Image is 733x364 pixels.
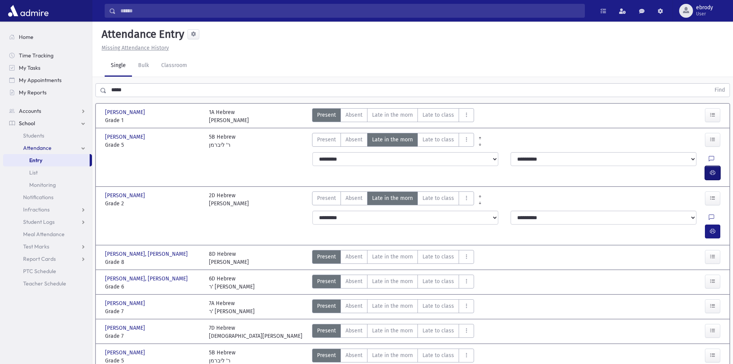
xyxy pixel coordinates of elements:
span: Late to class [422,277,454,285]
span: Late in the morn [372,194,413,202]
span: Late to class [422,302,454,310]
span: Absent [346,277,362,285]
img: AdmirePro [6,3,50,18]
a: Classroom [155,55,193,77]
span: Student Logs [23,218,55,225]
div: AttTypes [312,108,474,124]
span: ebrody [696,5,713,11]
div: 8D Hebrew [PERSON_NAME] [209,250,249,266]
div: 5B Hebrew ר' ליברמן [209,133,235,149]
span: Present [317,302,336,310]
span: [PERSON_NAME], [PERSON_NAME] [105,275,189,283]
span: Present [317,277,336,285]
a: My Tasks [3,62,92,74]
input: Search [116,4,584,18]
span: My Appointments [19,77,62,84]
span: Entry [29,157,42,164]
a: Attendance [3,142,92,154]
a: Monitoring [3,179,92,191]
span: Absent [346,302,362,310]
span: Late in the morn [372,136,413,144]
a: School [3,117,92,129]
span: Students [23,132,44,139]
span: User [696,11,713,17]
a: Meal Attendance [3,228,92,240]
span: [PERSON_NAME] [105,108,147,116]
span: Notifications [23,194,53,201]
a: Single [105,55,132,77]
span: Late to class [422,327,454,335]
span: Accounts [19,107,41,114]
span: Grade 7 [105,332,201,340]
a: Time Tracking [3,49,92,62]
span: Present [317,253,336,261]
span: [PERSON_NAME], [PERSON_NAME] [105,250,189,258]
span: Absent [346,253,362,261]
span: Late to class [422,253,454,261]
div: 7D Hebrew [DEMOGRAPHIC_DATA][PERSON_NAME] [209,324,302,340]
span: Late to class [422,136,454,144]
div: 7A Hebrew ר' [PERSON_NAME] [209,299,255,315]
span: Home [19,34,33,40]
span: My Tasks [19,64,40,71]
button: Find [710,84,730,97]
span: Grade 5 [105,141,201,149]
span: Late in the morn [372,302,413,310]
span: Infractions [23,206,50,213]
u: Missing Attendance History [102,45,169,51]
span: Report Cards [23,255,56,262]
a: Notifications [3,191,92,203]
span: School [19,120,35,127]
span: Late in the morn [372,277,413,285]
a: Bulk [132,55,155,77]
span: [PERSON_NAME] [105,191,147,200]
a: Accounts [3,105,92,117]
span: Grade 2 [105,200,201,208]
span: Late to class [422,111,454,119]
a: Teacher Schedule [3,277,92,290]
span: [PERSON_NAME] [105,324,147,332]
span: Monitoring [29,181,56,188]
div: AttTypes [312,133,474,149]
span: Present [317,327,336,335]
a: List [3,166,92,179]
span: Grade 7 [105,307,201,315]
span: Meal Attendance [23,231,65,238]
a: Report Cards [3,253,92,265]
a: My Appointments [3,74,92,86]
span: Late in the morn [372,111,413,119]
span: PTC Schedule [23,268,56,275]
span: Grade 8 [105,258,201,266]
span: Test Marks [23,243,49,250]
span: Absent [346,194,362,202]
span: Absent [346,111,362,119]
span: Late in the morn [372,327,413,335]
span: My Reports [19,89,47,96]
div: 1A Hebrew [PERSON_NAME] [209,108,249,124]
span: List [29,169,38,176]
span: Late to class [422,194,454,202]
span: Attendance [23,144,52,151]
span: Late in the morn [372,351,413,359]
span: Absent [346,327,362,335]
span: Present [317,111,336,119]
span: Teacher Schedule [23,280,66,287]
span: [PERSON_NAME] [105,349,147,357]
span: Late in the morn [372,253,413,261]
a: Entry [3,154,90,166]
span: Present [317,351,336,359]
span: [PERSON_NAME] [105,299,147,307]
div: AttTypes [312,324,474,340]
span: Present [317,194,336,202]
div: AttTypes [312,275,474,291]
a: Student Logs [3,216,92,228]
span: Grade 1 [105,116,201,124]
a: My Reports [3,86,92,99]
a: PTC Schedule [3,265,92,277]
div: AttTypes [312,299,474,315]
h5: Attendance Entry [99,28,184,41]
a: Missing Attendance History [99,45,169,51]
span: Grade 6 [105,283,201,291]
span: Time Tracking [19,52,53,59]
span: Present [317,136,336,144]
